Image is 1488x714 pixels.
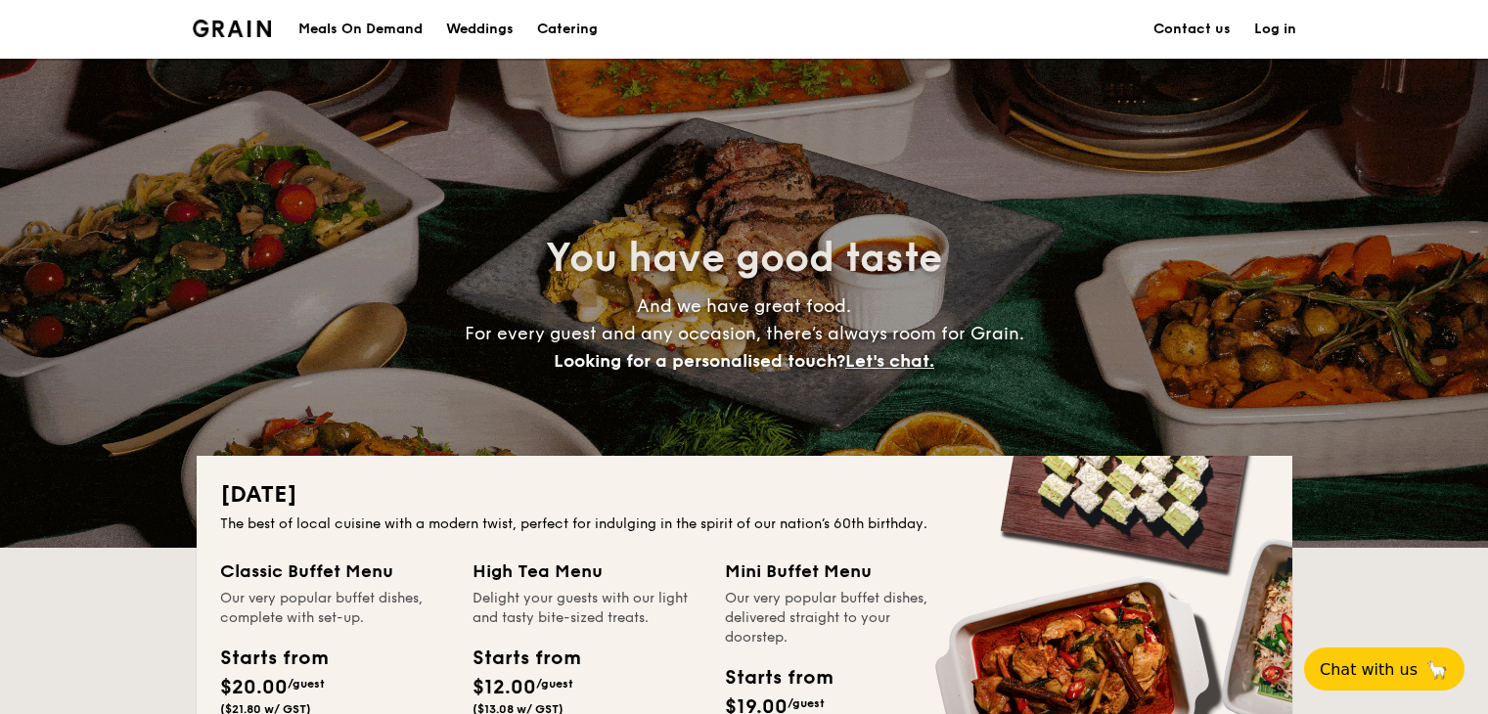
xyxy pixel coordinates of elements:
[473,589,701,628] div: Delight your guests with our light and tasty bite-sized treats.
[1425,658,1449,681] span: 🦙
[193,20,272,37] img: Grain
[220,514,1269,534] div: The best of local cuisine with a modern twist, perfect for indulging in the spirit of our nation’...
[193,20,272,37] a: Logotype
[473,558,701,585] div: High Tea Menu
[536,677,573,691] span: /guest
[1320,660,1418,679] span: Chat with us
[725,663,832,692] div: Starts from
[473,644,579,673] div: Starts from
[220,644,327,673] div: Starts from
[473,676,536,699] span: $12.00
[220,479,1269,511] h2: [DATE]
[725,589,954,647] div: Our very popular buffet dishes, delivered straight to your doorstep.
[220,589,449,628] div: Our very popular buffet dishes, complete with set-up.
[220,558,449,585] div: Classic Buffet Menu
[1304,647,1465,691] button: Chat with us🦙
[788,696,825,710] span: /guest
[725,558,954,585] div: Mini Buffet Menu
[845,350,934,372] span: Let's chat.
[220,676,288,699] span: $20.00
[288,677,325,691] span: /guest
